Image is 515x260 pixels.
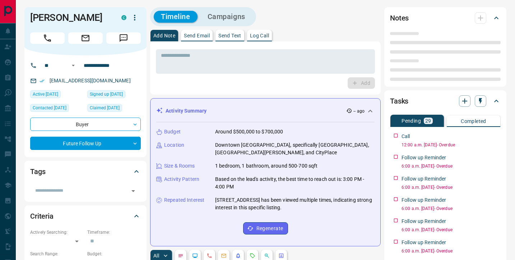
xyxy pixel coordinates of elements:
[30,163,141,180] div: Tags
[215,162,318,170] p: 1 bedroom, 1 bathroom, around 500-700 sqft
[250,33,269,38] p: Log Call
[40,78,45,83] svg: Email Verified
[156,104,375,118] div: Activity Summary-- ago
[402,184,501,191] p: 6:00 a.m. [DATE] - Overdue
[153,253,159,258] p: All
[164,162,195,170] p: Size & Rooms
[221,253,227,259] svg: Emails
[30,166,45,177] h2: Tags
[33,104,66,111] span: Contacted [DATE]
[353,108,365,114] p: -- ago
[390,12,409,24] h2: Notes
[30,229,84,236] p: Actively Searching:
[33,91,58,98] span: Active [DATE]
[207,253,212,259] svg: Calls
[50,78,131,83] a: [EMAIL_ADDRESS][DOMAIN_NAME]
[243,222,288,234] button: Regenerate
[166,107,207,115] p: Activity Summary
[164,175,199,183] p: Activity Pattern
[128,186,138,196] button: Open
[402,218,446,225] p: Follow up Reminder
[264,253,270,259] svg: Opportunities
[178,253,184,259] svg: Notes
[30,32,65,44] span: Call
[106,32,141,44] span: Message
[30,118,141,131] div: Buyer
[390,9,501,27] div: Notes
[154,11,198,23] button: Timeline
[390,92,501,110] div: Tasks
[30,104,84,114] div: Thu Jun 12 2025
[402,196,446,204] p: Follow up Reminder
[390,95,408,107] h2: Tasks
[184,33,210,38] p: Send Email
[30,137,141,150] div: Future Follow Up
[218,33,241,38] p: Send Text
[402,118,421,123] p: Pending
[164,128,181,136] p: Budget
[461,119,486,124] p: Completed
[69,61,78,70] button: Open
[402,205,501,212] p: 6:00 a.m. [DATE] - Overdue
[164,141,184,149] p: Location
[30,251,84,257] p: Search Range:
[215,175,375,191] p: Based on the lead's activity, the best time to reach out is: 3:00 PM - 4:00 PM
[215,128,283,136] p: Around $500,000 to $700,000
[402,227,501,233] p: 6:00 a.m. [DATE] - Overdue
[192,253,198,259] svg: Lead Browsing Activity
[250,253,255,259] svg: Requests
[87,90,141,100] div: Wed Mar 21 2018
[30,207,141,225] div: Criteria
[425,118,431,123] p: 29
[215,141,375,156] p: Downtown [GEOGRAPHIC_DATA], specifically [GEOGRAPHIC_DATA], [GEOGRAPHIC_DATA][PERSON_NAME], and C...
[121,15,126,20] div: condos.ca
[30,210,54,222] h2: Criteria
[200,11,252,23] button: Campaigns
[30,12,111,23] h1: [PERSON_NAME]
[402,154,446,161] p: Follow up Reminder
[402,248,501,254] p: 6:00 a.m. [DATE] - Overdue
[90,91,123,98] span: Signed up [DATE]
[215,196,375,211] p: [STREET_ADDRESS] has been viewed multiple times, indicating strong interest in this specific list...
[402,163,501,169] p: 6:00 a.m. [DATE] - Overdue
[90,104,120,111] span: Claimed [DATE]
[402,175,446,183] p: Follow up Reminder
[68,32,103,44] span: Email
[87,104,141,114] div: Sun Feb 28 2021
[278,253,284,259] svg: Agent Actions
[402,142,501,148] p: 12:00 a.m. [DATE] - Overdue
[235,253,241,259] svg: Listing Alerts
[164,196,204,204] p: Repeated Interest
[153,33,175,38] p: Add Note
[402,239,446,246] p: Follow up Reminder
[402,133,410,140] p: Call
[87,251,141,257] p: Budget:
[87,229,141,236] p: Timeframe:
[30,90,84,100] div: Thu Nov 21 2024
